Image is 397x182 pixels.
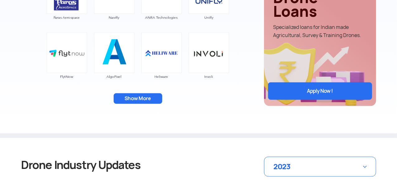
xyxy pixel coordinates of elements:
span: Unifly [188,16,229,19]
span: Involi [188,75,229,78]
span: ANRA Technologies [141,16,182,19]
button: Show More [114,93,162,104]
a: AlgoPixel [94,50,135,78]
a: Involi [188,50,229,78]
div: Specialized loans for Indian made Agricultural, Survey & Training Drones. [273,23,367,40]
span: 2023 [274,162,291,171]
a: FlytNow [46,50,87,78]
a: Apply Now ! [268,82,372,100]
span: Paras Aerospace [46,16,87,19]
span: Navifly [94,16,135,19]
span: AlgoPixel [94,75,135,78]
span: Heliware [141,75,182,78]
h3: Drone Industry Updates [21,157,164,173]
img: ic_flytnow.png [47,33,87,73]
a: Heliware [141,50,182,78]
img: ic_heliware.png [141,33,182,73]
img: ic_involi.png [189,33,229,73]
span: FlytNow [46,75,87,78]
img: ic_algopixel.png [94,33,135,73]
